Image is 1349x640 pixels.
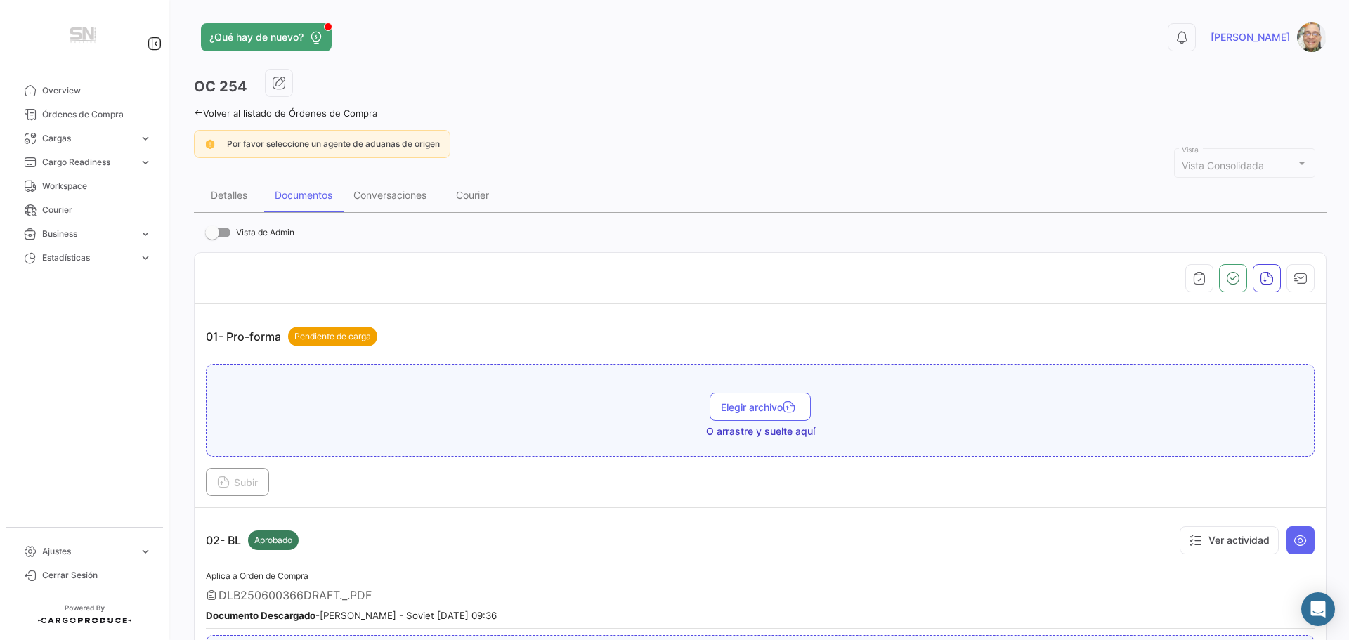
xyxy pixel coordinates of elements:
button: Ver actividad [1180,526,1279,554]
img: Captura.PNG [1297,22,1327,52]
span: Pendiente de carga [294,330,371,343]
span: Estadísticas [42,252,133,264]
a: Órdenes de Compra [11,103,157,126]
button: Subir [206,468,269,496]
b: Documento Descargado [206,610,315,621]
span: Courier [42,204,152,216]
a: Volver al listado de Órdenes de Compra [194,107,377,119]
span: Cargo Readiness [42,156,133,169]
div: Documentos [275,189,332,201]
span: expand_more [139,252,152,264]
span: [PERSON_NAME] [1211,30,1290,44]
span: expand_more [139,545,152,558]
h3: OC 254 [194,77,247,96]
div: Detalles [211,189,247,201]
span: Cerrar Sesión [42,569,152,582]
a: Overview [11,79,157,103]
span: Business [42,228,133,240]
span: Subir [217,476,258,488]
span: expand_more [139,132,152,145]
span: Ajustes [42,545,133,558]
span: Elegir archivo [721,401,800,413]
div: Courier [456,189,489,201]
span: expand_more [139,228,152,240]
a: Courier [11,198,157,222]
p: 01- Pro-forma [206,327,377,346]
div: Conversaciones [353,189,426,201]
button: Elegir archivo [710,393,811,421]
button: ¿Qué hay de nuevo? [201,23,332,51]
div: Abrir Intercom Messenger [1301,592,1335,626]
span: Aplica a Orden de Compra [206,570,308,581]
span: O arrastre y suelte aquí [706,424,815,438]
mat-select-trigger: Vista Consolidada [1182,159,1264,171]
span: Workspace [42,180,152,192]
span: expand_more [139,156,152,169]
span: Overview [42,84,152,97]
small: - [PERSON_NAME] - Soviet [DATE] 09:36 [206,610,497,621]
a: Workspace [11,174,157,198]
p: 02- BL [206,530,299,550]
span: Aprobado [254,534,292,547]
img: Manufactura+Logo.png [49,17,119,56]
span: Cargas [42,132,133,145]
span: Por favor seleccione un agente de aduanas de origen [227,138,440,149]
span: Vista de Admin [236,224,294,241]
span: ¿Qué hay de nuevo? [209,30,304,44]
span: Órdenes de Compra [42,108,152,121]
span: DLB250600366DRAFT._.PDF [219,588,372,602]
